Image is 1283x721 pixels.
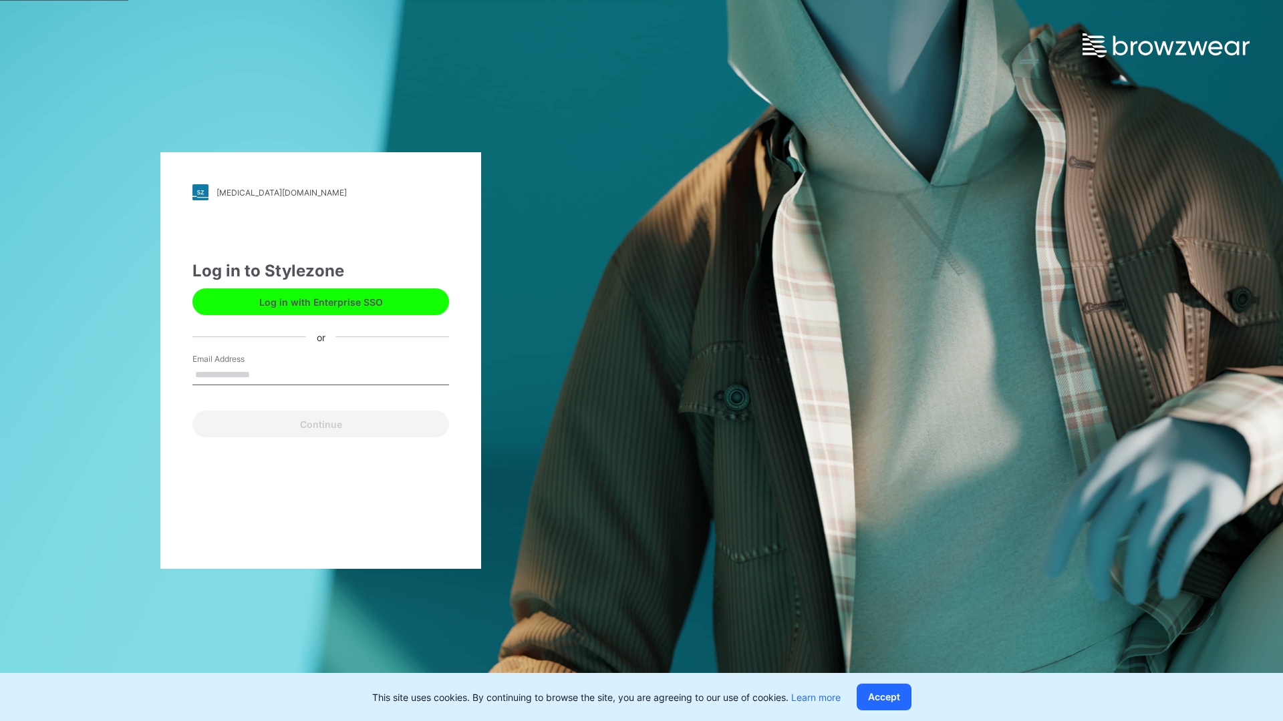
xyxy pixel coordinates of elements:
[192,288,449,315] button: Log in with Enterprise SSO
[192,184,208,200] img: stylezone-logo.562084cfcfab977791bfbf7441f1a819.svg
[192,184,449,200] a: [MEDICAL_DATA][DOMAIN_NAME]
[192,259,449,283] div: Log in to Stylezone
[857,684,911,710] button: Accept
[192,353,286,365] label: Email Address
[217,188,347,198] div: [MEDICAL_DATA][DOMAIN_NAME]
[306,330,336,344] div: or
[372,690,841,704] p: This site uses cookies. By continuing to browse the site, you are agreeing to our use of cookies.
[791,692,841,703] a: Learn more
[1083,33,1250,57] img: browzwear-logo.e42bd6dac1945053ebaf764b6aa21510.svg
